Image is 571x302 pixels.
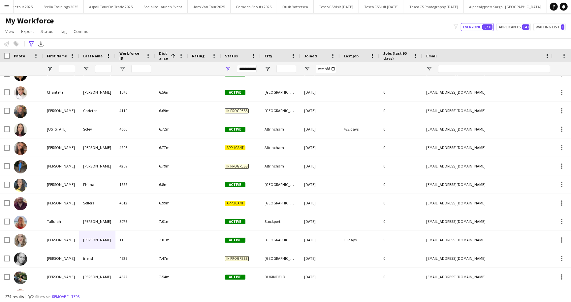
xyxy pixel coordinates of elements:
[300,268,340,286] div: [DATE]
[83,53,103,58] span: Last Name
[74,28,88,34] span: Comms
[115,102,155,120] div: 4119
[379,212,422,230] div: 0
[43,138,79,157] div: [PERSON_NAME]
[379,138,422,157] div: 0
[43,212,79,230] div: Tallulah
[261,120,300,138] div: Altrincham
[379,194,422,212] div: 0
[14,53,25,58] span: Photo
[225,219,245,224] span: Active
[159,200,171,205] span: 6.99mi
[344,53,359,58] span: Last job
[84,0,138,13] button: Aspall Tour On Trade 2025
[422,83,554,101] div: [EMAIL_ADDRESS][DOMAIN_NAME]
[115,138,155,157] div: 4206
[379,157,422,175] div: 0
[422,175,554,194] div: [EMAIL_ADDRESS][DOMAIN_NAME]
[18,27,37,36] a: Export
[159,219,171,224] span: 7.01mi
[3,27,17,36] a: View
[277,0,314,13] button: Dusk Battersea
[79,120,115,138] div: Soley
[225,145,245,150] span: Applicant
[379,268,422,286] div: 0
[43,157,79,175] div: [PERSON_NAME]
[159,51,168,61] span: Distance
[261,83,300,101] div: [GEOGRAPHIC_DATA]
[79,138,115,157] div: [PERSON_NAME]
[225,127,245,132] span: Active
[37,40,45,48] app-action-btn: Export XLSX
[119,66,125,72] button: Open Filter Menu
[276,65,296,73] input: City Filter Input
[43,175,79,194] div: [PERSON_NAME]
[522,24,529,30] span: 143
[5,28,15,34] span: View
[379,249,422,267] div: 0
[261,175,300,194] div: [GEOGRAPHIC_DATA]
[79,268,115,286] div: [PERSON_NAME]
[422,212,554,230] div: [EMAIL_ADDRESS][DOMAIN_NAME]
[188,0,231,13] button: Jam Van Tour 2025
[383,51,410,61] span: Jobs (last 90 days)
[300,175,340,194] div: [DATE]
[225,238,245,243] span: Active
[14,271,27,284] img: Alicia Sumner
[231,0,277,13] button: Camden Shouts 2025
[38,27,56,36] a: Status
[225,256,249,261] span: In progress
[159,237,171,242] span: 7.01mi
[5,16,54,26] span: My Workforce
[422,138,554,157] div: [EMAIL_ADDRESS][DOMAIN_NAME]
[79,175,115,194] div: Fhima
[14,86,27,100] img: Chantelle Archer
[300,212,340,230] div: [DATE]
[115,83,155,101] div: 1076
[561,24,564,30] span: 1
[79,249,115,267] div: friend
[138,0,188,13] button: Socialite Launch Event
[79,231,115,249] div: [PERSON_NAME]
[43,194,79,212] div: [PERSON_NAME]
[79,102,115,120] div: Carleton
[225,90,245,95] span: Active
[60,28,67,34] span: Tag
[438,65,550,73] input: Email Filter Input
[51,293,81,300] button: Remove filters
[464,0,547,13] button: Alpacalypse x Kargo - [GEOGRAPHIC_DATA]
[261,268,300,286] div: DUKINFIELD
[300,138,340,157] div: [DATE]
[131,65,151,73] input: Workforce ID Filter Input
[43,83,79,101] div: Chantelle
[261,157,300,175] div: Altrincham
[41,28,53,34] span: Status
[379,231,422,249] div: 5
[265,53,272,58] span: City
[21,28,34,34] span: Export
[159,274,171,279] span: 7.54mi
[300,157,340,175] div: [DATE]
[314,0,359,13] button: Tesco CS Visit [DATE]
[14,197,27,210] img: Paul Sellers
[225,275,245,280] span: Active
[340,120,379,138] div: 422 days
[225,182,245,187] span: Active
[261,102,300,120] div: [GEOGRAPHIC_DATA]
[79,212,115,230] div: [PERSON_NAME]
[14,253,27,266] img: mike friend
[300,120,340,138] div: [DATE]
[261,249,300,267] div: [GEOGRAPHIC_DATA]
[261,194,300,212] div: [GEOGRAPHIC_DATA]
[422,120,554,138] div: [EMAIL_ADDRESS][DOMAIN_NAME]
[43,268,79,286] div: [PERSON_NAME]
[225,201,245,206] span: Applicant
[225,108,249,113] span: In progress
[422,194,554,212] div: [EMAIL_ADDRESS][DOMAIN_NAME]
[426,53,437,58] span: Email
[261,138,300,157] div: Altrincham
[300,83,340,101] div: [DATE]
[404,0,464,13] button: Tesco CS Photography [DATE]
[43,102,79,120] div: [PERSON_NAME]
[38,0,84,13] button: Stella Trainings 2025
